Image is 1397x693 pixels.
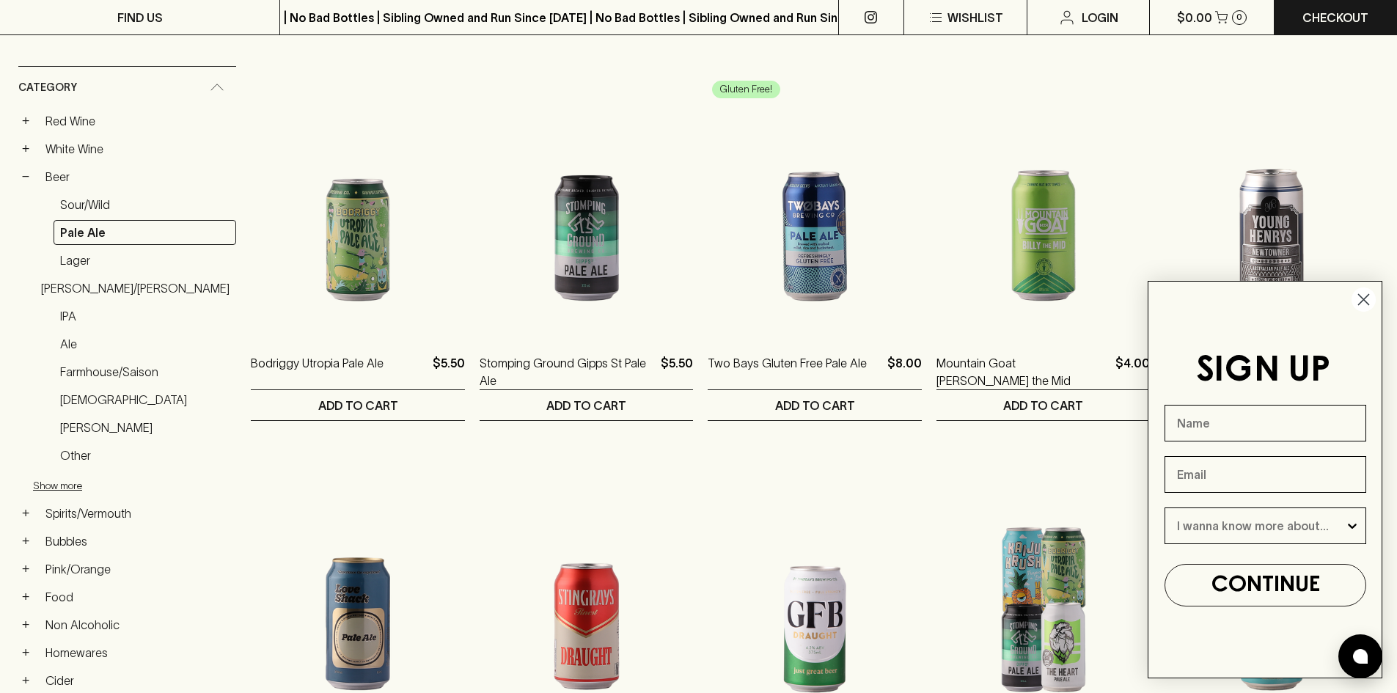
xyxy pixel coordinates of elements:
[18,78,77,97] span: Category
[480,354,656,389] a: Stomping Ground Gipps St Pale Ale
[775,397,855,414] p: ADD TO CART
[546,397,626,414] p: ADD TO CART
[18,534,33,549] button: +
[18,114,33,128] button: +
[480,390,694,420] button: ADD TO CART
[1165,564,1366,606] button: CONTINUE
[936,354,1110,389] a: Mountain Goat [PERSON_NAME] the Mid
[1302,9,1368,26] p: Checkout
[54,387,236,412] a: [DEMOGRAPHIC_DATA]
[18,562,33,576] button: +
[39,668,236,693] a: Cider
[887,354,922,389] p: $8.00
[18,617,33,632] button: +
[936,76,1151,332] img: Mountain Goat Billy the Mid
[54,331,236,356] a: Ale
[251,390,465,420] button: ADD TO CART
[117,9,163,26] p: FIND US
[33,471,225,501] button: Show more
[18,169,33,184] button: −
[39,136,236,161] a: White Wine
[251,354,384,389] a: Bodriggy Utropia Pale Ale
[39,640,236,665] a: Homewares
[54,248,236,273] a: Lager
[39,501,236,526] a: Spirits/Vermouth
[1177,9,1212,26] p: $0.00
[39,529,236,554] a: Bubbles
[18,506,33,521] button: +
[1165,405,1366,441] input: Name
[39,109,236,133] a: Red Wine
[947,9,1003,26] p: Wishlist
[18,142,33,156] button: +
[54,415,236,440] a: [PERSON_NAME]
[39,557,236,582] a: Pink/Orange
[54,192,236,217] a: Sour/Wild
[54,359,236,384] a: Farmhouse/Saison
[54,443,236,468] a: Other
[708,390,922,420] button: ADD TO CART
[34,276,236,301] a: [PERSON_NAME]/[PERSON_NAME]
[39,164,236,189] a: Beer
[18,590,33,604] button: +
[1082,9,1118,26] p: Login
[1177,508,1345,543] input: I wanna know more about...
[1165,76,1379,332] img: Young Henrys Newtowner Pale Ale
[18,645,33,660] button: +
[318,397,398,414] p: ADD TO CART
[1351,287,1376,312] button: Close dialog
[1133,266,1397,693] div: FLYOUT Form
[936,390,1151,420] button: ADD TO CART
[708,354,867,389] a: Two Bays Gluten Free Pale Ale
[433,354,465,389] p: $5.50
[18,67,236,109] div: Category
[1165,456,1366,493] input: Email
[251,76,465,332] img: Bodriggy Utropia Pale Ale
[1003,397,1083,414] p: ADD TO CART
[54,304,236,329] a: IPA
[1353,649,1368,664] img: bubble-icon
[39,612,236,637] a: Non Alcoholic
[39,584,236,609] a: Food
[1236,13,1242,21] p: 0
[1345,508,1360,543] button: Show Options
[708,76,922,332] img: Two Bays Gluten Free Pale Ale
[480,76,694,332] img: Stomping Ground Gipps St Pale Ale
[18,673,33,688] button: +
[661,354,693,389] p: $5.50
[1115,354,1150,389] p: $4.00
[1196,354,1330,388] span: SIGN UP
[54,220,236,245] a: Pale Ale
